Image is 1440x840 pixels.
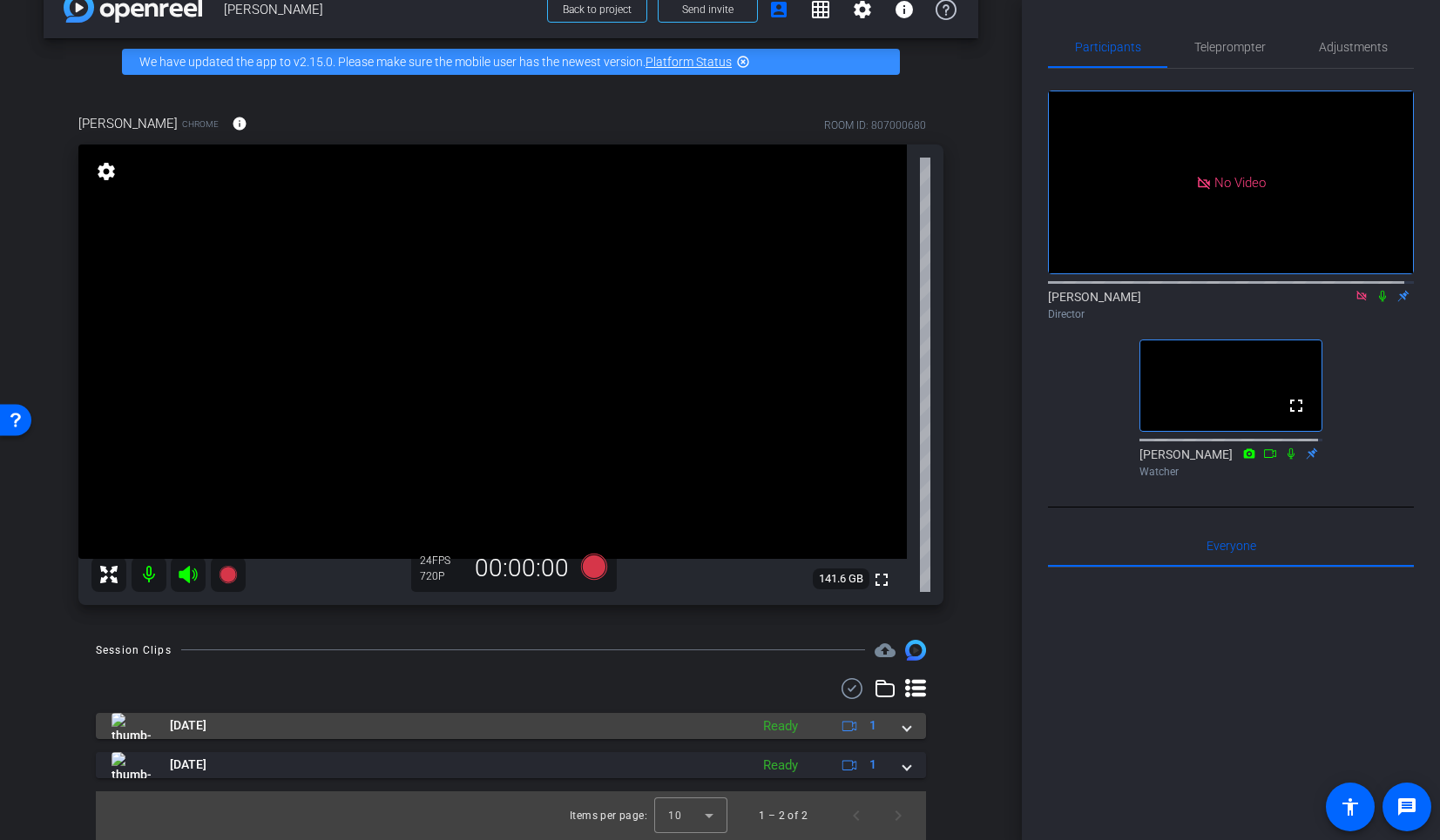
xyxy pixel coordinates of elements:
mat-expansion-panel-header: thumb-nail[DATE]Ready1 [96,752,926,778]
img: thumb-nail [112,713,151,739]
span: No Video [1214,174,1266,190]
div: Items per page: [570,807,647,824]
span: Destinations for your clips [875,640,896,661]
span: Adjustments [1319,41,1388,53]
mat-icon: cloud_upload [875,640,896,661]
mat-icon: fullscreen [871,569,892,590]
div: Ready [754,756,807,776]
span: [PERSON_NAME] [78,114,178,133]
span: Back to project [563,3,632,16]
span: Chrome [182,118,219,131]
div: ROOM ID: 807000680 [824,118,926,133]
span: Participants [1075,41,1141,53]
mat-icon: highlight_off [736,55,750,69]
span: FPS [432,554,450,567]
div: [PERSON_NAME] [1048,288,1414,322]
span: 1 [869,756,876,774]
mat-icon: message [1396,796,1417,817]
button: Next page [877,795,919,837]
mat-icon: fullscreen [1286,395,1307,416]
div: 00:00:00 [463,554,580,583]
mat-expansion-panel-header: thumb-nail[DATE]Ready1 [96,713,926,739]
span: [DATE] [170,756,206,774]
span: 141.6 GB [813,568,869,589]
button: Previous page [835,795,877,837]
mat-icon: info [232,116,247,131]
span: Send invite [682,3,734,17]
img: thumb-nail [112,752,151,778]
mat-icon: accessibility [1340,796,1361,817]
span: 1 [869,716,876,735]
span: Teleprompter [1194,41,1266,53]
div: Watcher [1139,464,1322,480]
img: Session clips [905,640,926,661]
div: [PERSON_NAME] [1139,446,1322,480]
span: Everyone [1207,540,1256,552]
div: 720P [420,569,463,583]
div: 24 [420,554,463,568]
span: [DATE] [170,716,206,735]
div: Session Clips [96,642,172,659]
mat-icon: settings [94,161,118,182]
div: Director [1048,306,1414,322]
div: Ready [754,716,807,736]
a: Platform Status [646,55,732,69]
div: We have updated the app to v2.15.0. Please make sure the mobile user has the newest version. [122,49,900,75]
div: 1 – 2 of 2 [759,807,808,824]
